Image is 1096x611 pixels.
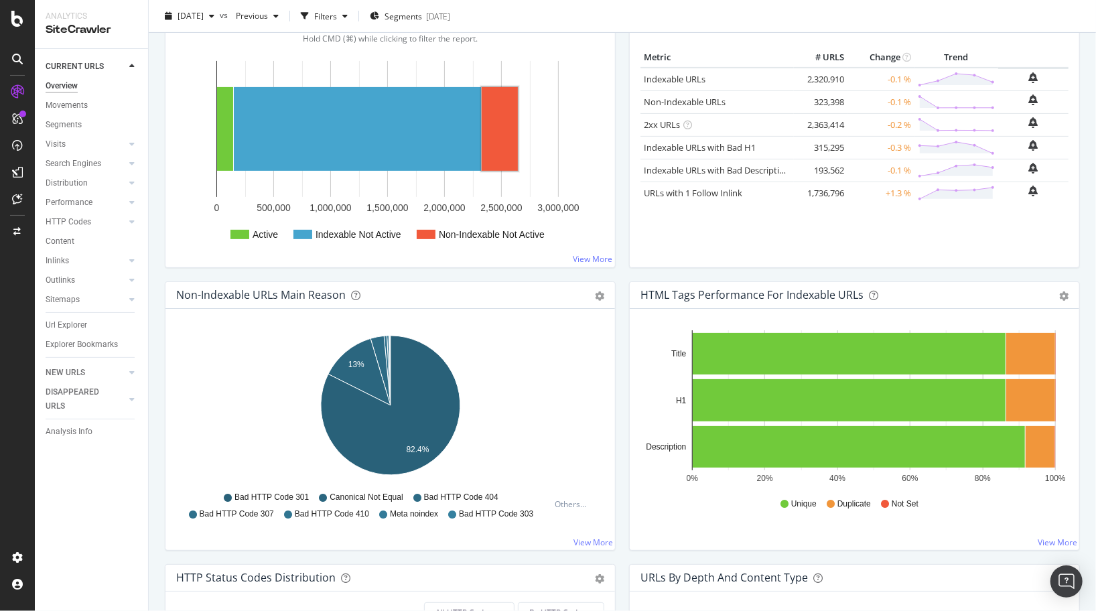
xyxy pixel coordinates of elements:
[847,113,914,136] td: -0.2 %
[646,442,686,452] text: Description
[914,48,998,68] th: Trend
[847,68,914,91] td: -0.1 %
[1029,117,1038,128] div: bell-plus
[676,396,687,405] text: H1
[46,385,125,413] a: DISAPPEARED URLS
[595,574,604,584] div: gear
[178,10,204,21] span: 2025 Sep. 12th
[644,187,742,199] a: URLs with 1 Follow Inlink
[46,118,82,132] div: Segments
[316,229,401,240] text: Indexable Not Active
[424,492,498,503] span: Bad HTTP Code 404
[46,318,87,332] div: Url Explorer
[366,202,408,213] text: 1,500,000
[46,273,75,287] div: Outlinks
[46,60,104,74] div: CURRENT URLS
[310,202,351,213] text: 1,000,000
[348,360,364,369] text: 13%
[407,445,429,454] text: 82.4%
[847,159,914,182] td: -0.1 %
[892,498,918,510] span: Not Set
[46,176,88,190] div: Distribution
[46,366,125,380] a: NEW URLS
[1050,565,1083,598] div: Open Intercom Messenger
[847,182,914,204] td: +1.3 %
[794,90,847,113] td: 323,398
[644,164,790,176] a: Indexable URLs with Bad Description
[829,474,845,483] text: 40%
[757,474,773,483] text: 20%
[644,96,726,108] a: Non-Indexable URLs
[295,508,369,520] span: Bad HTTP Code 410
[176,48,604,257] svg: A chart.
[46,176,125,190] a: Distribution
[330,492,403,503] span: Canonical Not Equal
[671,349,687,358] text: Title
[555,498,592,510] div: Others...
[46,157,101,171] div: Search Engines
[640,288,864,301] div: HTML Tags Performance for Indexable URLs
[46,293,80,307] div: Sitemaps
[640,330,1069,486] svg: A chart.
[46,234,74,249] div: Content
[46,60,125,74] a: CURRENT URLS
[847,136,914,159] td: -0.3 %
[220,9,230,20] span: vs
[46,79,139,93] a: Overview
[46,215,91,229] div: HTTP Codes
[794,68,847,91] td: 2,320,910
[230,5,284,27] button: Previous
[46,254,69,268] div: Inlinks
[46,98,88,113] div: Movements
[640,571,808,584] div: URLs by Depth and Content Type
[314,10,337,21] div: Filters
[295,5,353,27] button: Filters
[644,141,756,153] a: Indexable URLs with Bad H1
[640,48,794,68] th: Metric
[46,215,125,229] a: HTTP Codes
[46,385,113,413] div: DISAPPEARED URLS
[1045,474,1066,483] text: 100%
[46,234,139,249] a: Content
[644,73,705,85] a: Indexable URLs
[46,425,139,439] a: Analysis Info
[46,196,125,210] a: Performance
[687,474,699,483] text: 0%
[253,229,278,240] text: Active
[214,202,220,213] text: 0
[303,33,478,44] span: Hold CMD (⌘) while clicking to filter the report.
[459,508,533,520] span: Bad HTTP Code 303
[573,253,612,265] a: View More
[46,79,78,93] div: Overview
[794,136,847,159] td: 315,295
[794,182,847,204] td: 1,736,796
[1029,140,1038,151] div: bell-plus
[364,5,456,27] button: Segments[DATE]
[159,5,220,27] button: [DATE]
[537,202,579,213] text: 3,000,000
[480,202,522,213] text: 2,500,000
[46,318,139,332] a: Url Explorer
[975,474,991,483] text: 80%
[794,48,847,68] th: # URLS
[791,498,817,510] span: Unique
[1038,537,1077,548] a: View More
[46,366,85,380] div: NEW URLS
[46,425,92,439] div: Analysis Info
[902,474,918,483] text: 60%
[644,119,680,131] a: 2xx URLs
[1059,291,1069,301] div: gear
[1029,186,1038,196] div: bell-plus
[794,159,847,182] td: 193,562
[176,288,346,301] div: Non-Indexable URLs Main Reason
[46,273,125,287] a: Outlinks
[46,196,92,210] div: Performance
[46,137,125,151] a: Visits
[46,293,125,307] a: Sitemaps
[176,571,336,584] div: HTTP Status Codes Distribution
[46,254,125,268] a: Inlinks
[230,10,268,21] span: Previous
[46,338,139,352] a: Explorer Bookmarks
